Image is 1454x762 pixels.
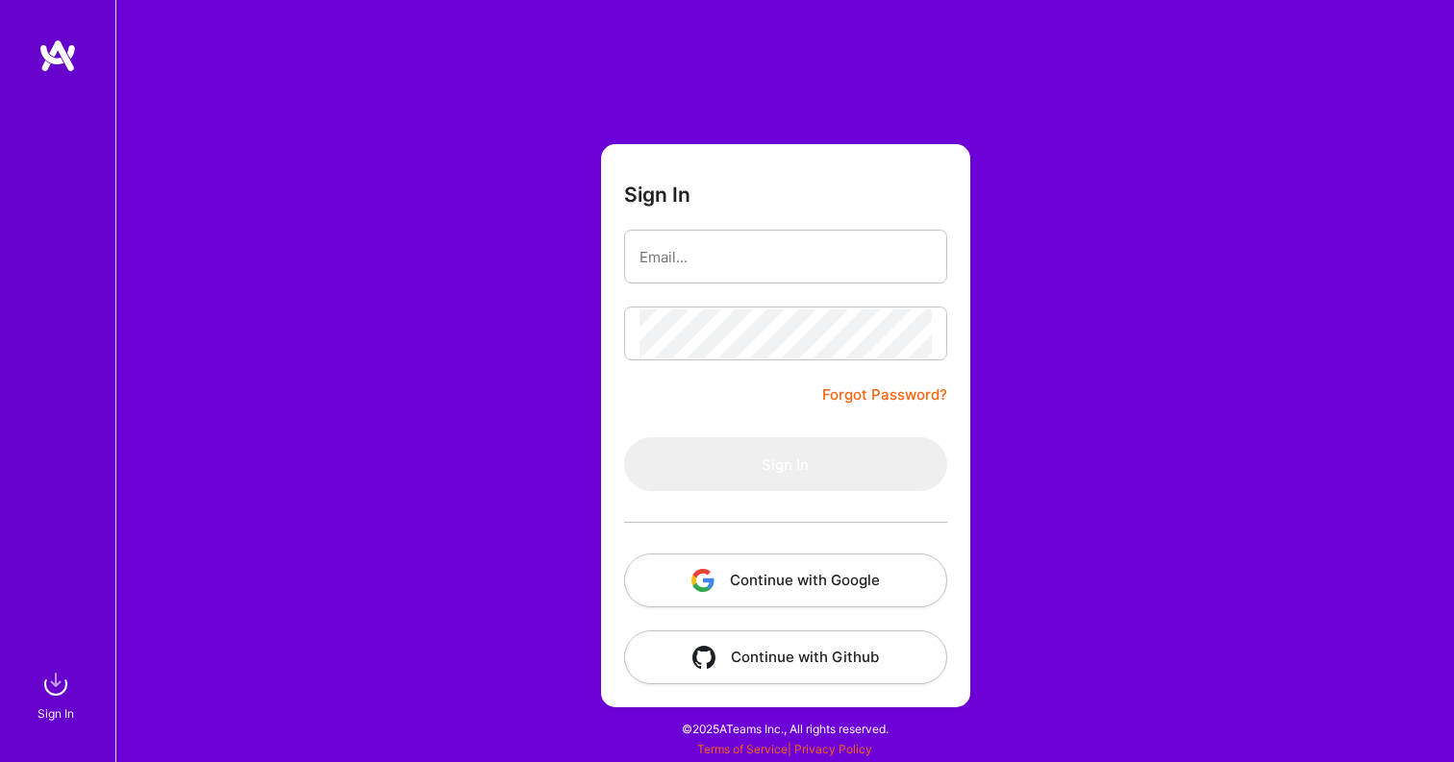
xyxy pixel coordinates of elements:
[822,383,947,406] a: Forgot Password?
[115,704,1454,752] div: © 2025 ATeams Inc., All rights reserved.
[639,233,932,282] input: Email...
[38,38,77,73] img: logo
[624,553,947,607] button: Continue with Google
[37,665,75,703] img: sign in
[794,742,872,756] a: Privacy Policy
[624,183,690,207] h3: Sign In
[38,703,74,724] div: Sign In
[697,742,788,756] a: Terms of Service
[40,665,75,724] a: sign inSign In
[691,569,714,592] img: icon
[697,742,872,756] span: |
[624,630,947,684] button: Continue with Github
[624,437,947,491] button: Sign In
[692,646,715,669] img: icon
